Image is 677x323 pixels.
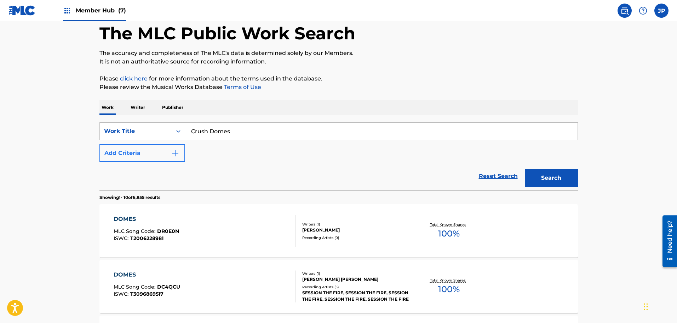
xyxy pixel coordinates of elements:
[636,4,650,18] div: Help
[438,283,460,296] span: 100 %
[302,227,409,233] div: [PERSON_NAME]
[76,6,126,15] span: Member Hub
[114,215,179,223] div: DOMES
[302,235,409,240] div: Recording Artists ( 0 )
[99,260,578,313] a: DOMESMLC Song Code:DC4QCUISWC:T3096869517Writers (1)[PERSON_NAME] [PERSON_NAME]Recording Artists ...
[99,57,578,66] p: It is not an authoritative source for recording information.
[618,4,632,18] a: Public Search
[302,284,409,290] div: Recording Artists ( 5 )
[99,83,578,91] p: Please review the Musical Works Database
[99,100,116,115] p: Work
[114,291,130,297] span: ISWC :
[118,7,126,14] span: (7)
[160,100,185,115] p: Publisher
[642,289,677,323] iframe: Chat Widget
[99,49,578,57] p: The accuracy and completeness of The MLC's data is determined solely by our Members.
[130,235,163,241] span: T2006228981
[620,6,629,15] img: search
[654,4,669,18] div: User Menu
[128,100,147,115] p: Writer
[99,23,355,44] h1: The MLC Public Work Search
[130,291,163,297] span: T3096869517
[639,6,647,15] img: help
[104,127,168,135] div: Work Title
[302,290,409,302] div: SESSION THE FIRE, SESSION THE FIRE, SESSION THE FIRE, SESSION THE FIRE, SESSION THE FIRE
[525,169,578,187] button: Search
[99,194,160,201] p: Showing 1 - 10 of 6,855 results
[99,204,578,257] a: DOMESMLC Song Code:DR0E0NISWC:T2006228981Writers (1)[PERSON_NAME]Recording Artists (0)Total Known...
[114,271,180,279] div: DOMES
[223,84,261,90] a: Terms of Use
[114,284,157,290] span: MLC Song Code :
[99,144,185,162] button: Add Criteria
[644,296,648,317] div: Drag
[120,75,148,82] a: click here
[438,227,460,240] span: 100 %
[114,228,157,234] span: MLC Song Code :
[302,276,409,283] div: [PERSON_NAME] [PERSON_NAME]
[430,278,468,283] p: Total Known Shares:
[157,228,179,234] span: DR0E0N
[99,122,578,190] form: Search Form
[171,149,179,157] img: 9d2ae6d4665cec9f34b9.svg
[302,222,409,227] div: Writers ( 1 )
[475,168,521,184] a: Reset Search
[63,6,71,15] img: Top Rightsholders
[157,284,180,290] span: DC4QCU
[657,212,677,269] iframe: Resource Center
[302,271,409,276] div: Writers ( 1 )
[114,235,130,241] span: ISWC :
[8,5,36,16] img: MLC Logo
[430,222,468,227] p: Total Known Shares:
[99,74,578,83] p: Please for more information about the terms used in the database.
